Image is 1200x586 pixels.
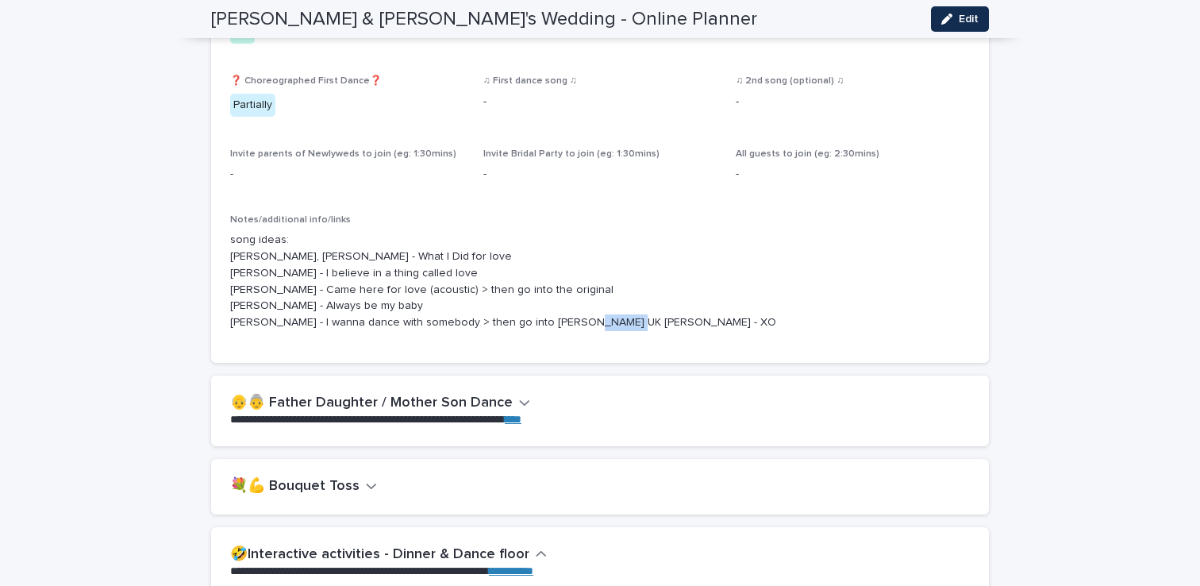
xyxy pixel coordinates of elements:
h2: 💐💪 Bouquet Toss [230,478,360,495]
p: song ideas: [PERSON_NAME], [PERSON_NAME] - What I Did for love [PERSON_NAME] - I believe in a thi... [230,232,970,331]
p: - [483,94,717,110]
span: Edit [959,13,979,25]
h2: [PERSON_NAME] & [PERSON_NAME]'s Wedding - Online Planner [211,8,757,31]
span: ♫ 2nd song (optional) ♫ [736,76,844,86]
p: - [483,166,717,183]
span: All guests to join (eg: 2:30mins) [736,149,879,159]
h2: 👴👵 Father Daughter / Mother Son Dance [230,395,513,412]
button: 💐💪 Bouquet Toss [230,478,377,495]
button: Edit [931,6,989,32]
div: Partially [230,94,275,117]
span: Invite Bridal Party to join (eg: 1:30mins) [483,149,660,159]
p: - [230,166,464,183]
p: - [736,94,970,110]
button: 👴👵 Father Daughter / Mother Son Dance [230,395,530,412]
span: ♫ First dance song ♫ [483,76,577,86]
h2: 🤣Interactive activities - Dinner & Dance floor [230,546,529,564]
span: Invite parents of Newlyweds to join (eg: 1:30mins) [230,149,456,159]
span: Notes/additional info/links [230,215,351,225]
button: 🤣Interactive activities - Dinner & Dance floor [230,546,547,564]
p: - [736,166,970,183]
span: ❓ Choreographed First Dance❓ [230,76,382,86]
